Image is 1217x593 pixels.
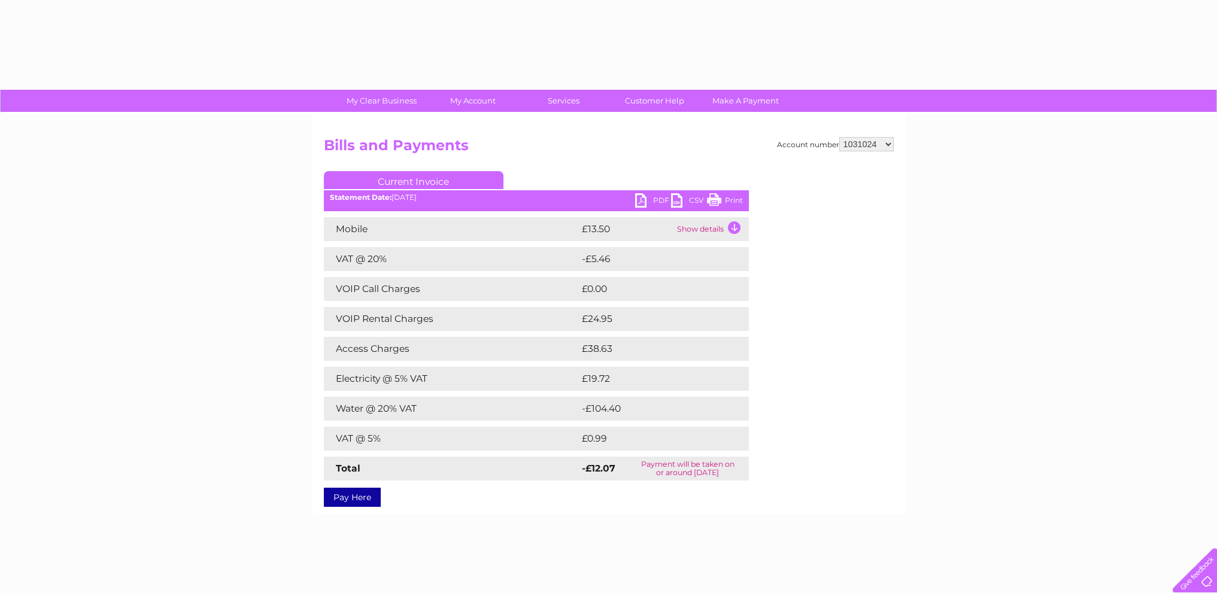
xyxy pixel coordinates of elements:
[423,90,522,112] a: My Account
[579,217,674,241] td: £13.50
[579,307,725,331] td: £24.95
[579,277,721,301] td: £0.00
[324,193,749,202] div: [DATE]
[671,193,707,211] a: CSV
[627,457,748,481] td: Payment will be taken on or around [DATE]
[324,367,579,391] td: Electricity @ 5% VAT
[777,137,894,151] div: Account number
[330,193,391,202] b: Statement Date:
[324,171,503,189] a: Current Invoice
[324,307,579,331] td: VOIP Rental Charges
[324,337,579,361] td: Access Charges
[605,90,704,112] a: Customer Help
[336,463,360,474] strong: Total
[674,217,749,241] td: Show details
[582,463,615,474] strong: -£12.07
[579,427,721,451] td: £0.99
[696,90,795,112] a: Make A Payment
[324,488,381,507] a: Pay Here
[514,90,613,112] a: Services
[332,90,431,112] a: My Clear Business
[707,193,743,211] a: Print
[324,247,579,271] td: VAT @ 20%
[579,337,725,361] td: £38.63
[635,193,671,211] a: PDF
[324,217,579,241] td: Mobile
[579,397,729,421] td: -£104.40
[324,137,894,160] h2: Bills and Payments
[324,427,579,451] td: VAT @ 5%
[579,247,724,271] td: -£5.46
[324,277,579,301] td: VOIP Call Charges
[579,367,724,391] td: £19.72
[324,397,579,421] td: Water @ 20% VAT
